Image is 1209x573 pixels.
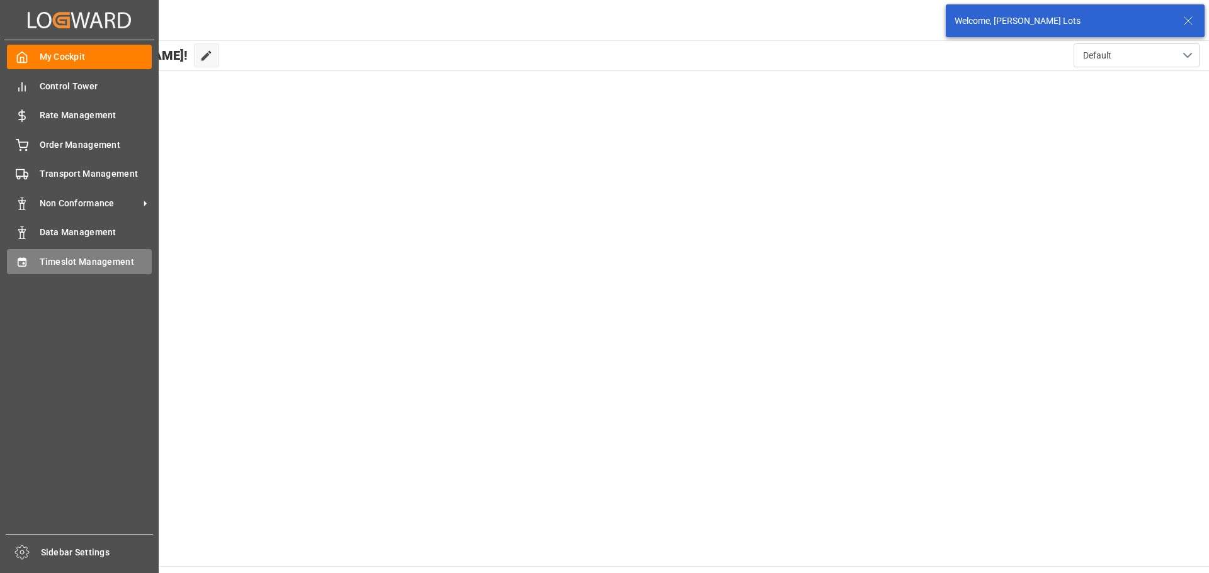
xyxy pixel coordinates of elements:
[955,14,1171,28] div: Welcome, [PERSON_NAME] Lots
[52,43,188,67] span: Hello [PERSON_NAME]!
[41,546,154,559] span: Sidebar Settings
[7,132,152,157] a: Order Management
[7,103,152,128] a: Rate Management
[7,74,152,98] a: Control Tower
[40,80,152,93] span: Control Tower
[7,162,152,186] a: Transport Management
[1083,49,1111,62] span: Default
[7,220,152,245] a: Data Management
[40,226,152,239] span: Data Management
[40,167,152,181] span: Transport Management
[40,197,139,210] span: Non Conformance
[40,138,152,152] span: Order Management
[7,45,152,69] a: My Cockpit
[40,109,152,122] span: Rate Management
[40,255,152,269] span: Timeslot Management
[40,50,152,64] span: My Cockpit
[1074,43,1200,67] button: open menu
[7,249,152,274] a: Timeslot Management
